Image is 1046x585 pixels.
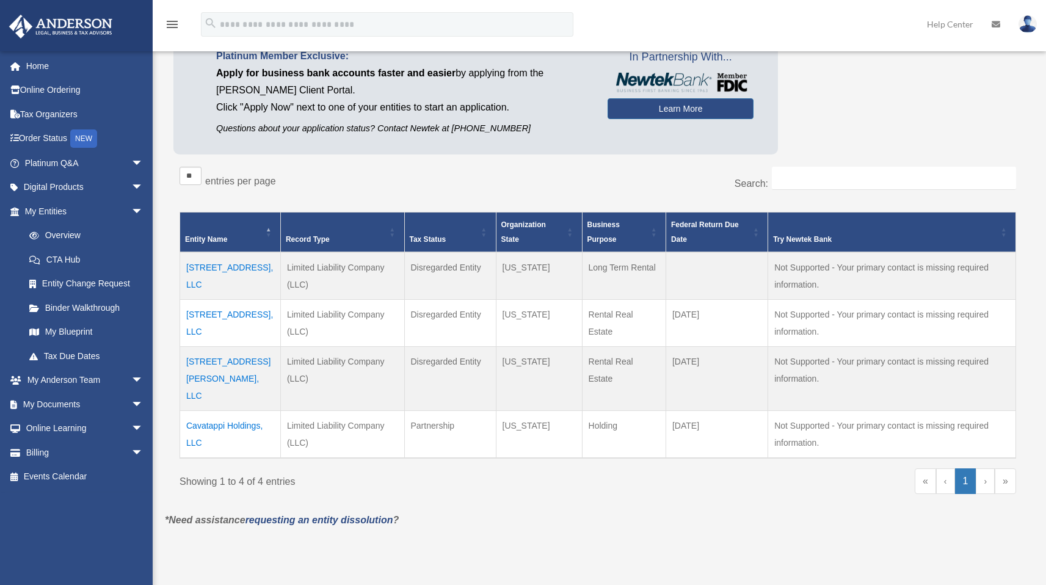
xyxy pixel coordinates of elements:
[280,410,404,458] td: Limited Liability Company (LLC)
[131,199,156,224] span: arrow_drop_down
[180,299,281,346] td: [STREET_ADDRESS], LLC
[608,48,754,67] span: In Partnership With...
[496,410,582,458] td: [US_STATE]
[131,416,156,441] span: arrow_drop_down
[582,252,666,300] td: Long Term Rental
[768,346,1016,410] td: Not Supported - Your primary contact is missing required information.
[216,68,456,78] span: Apply for business bank accounts faster and easier
[9,392,162,416] a: My Documentsarrow_drop_down
[245,515,393,525] a: requesting an entity dissolution
[204,16,217,30] i: search
[180,346,281,410] td: [STREET_ADDRESS][PERSON_NAME], LLC
[280,346,404,410] td: Limited Liability Company (LLC)
[773,232,997,247] div: Try Newtek Bank
[735,178,768,189] label: Search:
[666,212,768,252] th: Federal Return Due Date: Activate to sort
[9,54,162,78] a: Home
[9,199,156,223] a: My Entitiesarrow_drop_down
[17,272,156,296] a: Entity Change Request
[976,468,995,494] a: Next
[404,346,496,410] td: Disregarded Entity
[17,296,156,320] a: Binder Walkthrough
[216,99,589,116] p: Click "Apply Now" next to one of your entities to start an application.
[9,368,162,393] a: My Anderson Teamarrow_drop_down
[404,252,496,300] td: Disregarded Entity
[205,176,276,186] label: entries per page
[131,175,156,200] span: arrow_drop_down
[5,15,116,38] img: Anderson Advisors Platinum Portal
[9,78,162,103] a: Online Ordering
[180,252,281,300] td: [STREET_ADDRESS], LLC
[666,410,768,458] td: [DATE]
[666,346,768,410] td: [DATE]
[216,48,589,65] p: Platinum Member Exclusive:
[131,368,156,393] span: arrow_drop_down
[185,235,227,244] span: Entity Name
[404,212,496,252] th: Tax Status: Activate to sort
[582,299,666,346] td: Rental Real Estate
[180,212,281,252] th: Entity Name: Activate to invert sorting
[582,410,666,458] td: Holding
[131,440,156,465] span: arrow_drop_down
[404,410,496,458] td: Partnership
[915,468,936,494] a: First
[165,17,180,32] i: menu
[404,299,496,346] td: Disregarded Entity
[768,252,1016,300] td: Not Supported - Your primary contact is missing required information.
[501,220,546,244] span: Organization State
[165,21,180,32] a: menu
[216,65,589,99] p: by applying from the [PERSON_NAME] Client Portal.
[9,126,162,151] a: Order StatusNEW
[410,235,446,244] span: Tax Status
[1019,15,1037,33] img: User Pic
[587,220,620,244] span: Business Purpose
[9,440,162,465] a: Billingarrow_drop_down
[666,299,768,346] td: [DATE]
[768,299,1016,346] td: Not Supported - Your primary contact is missing required information.
[280,299,404,346] td: Limited Liability Company (LLC)
[614,73,747,92] img: NewtekBankLogoSM.png
[165,515,399,525] em: *Need assistance ?
[17,247,156,272] a: CTA Hub
[9,465,162,489] a: Events Calendar
[496,299,582,346] td: [US_STATE]
[955,468,976,494] a: 1
[17,344,156,368] a: Tax Due Dates
[995,468,1016,494] a: Last
[70,129,97,148] div: NEW
[180,468,589,490] div: Showing 1 to 4 of 4 entries
[131,392,156,417] span: arrow_drop_down
[496,252,582,300] td: [US_STATE]
[216,121,589,136] p: Questions about your application status? Contact Newtek at [PHONE_NUMBER]
[9,151,162,175] a: Platinum Q&Aarrow_drop_down
[671,220,739,244] span: Federal Return Due Date
[286,235,330,244] span: Record Type
[582,212,666,252] th: Business Purpose: Activate to sort
[582,346,666,410] td: Rental Real Estate
[17,223,150,248] a: Overview
[936,468,955,494] a: Previous
[280,252,404,300] td: Limited Liability Company (LLC)
[180,410,281,458] td: Cavatappi Holdings, LLC
[17,320,156,344] a: My Blueprint
[496,346,582,410] td: [US_STATE]
[9,102,162,126] a: Tax Organizers
[9,175,162,200] a: Digital Productsarrow_drop_down
[768,212,1016,252] th: Try Newtek Bank : Activate to sort
[768,410,1016,458] td: Not Supported - Your primary contact is missing required information.
[496,212,582,252] th: Organization State: Activate to sort
[131,151,156,176] span: arrow_drop_down
[608,98,754,119] a: Learn More
[9,416,162,441] a: Online Learningarrow_drop_down
[280,212,404,252] th: Record Type: Activate to sort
